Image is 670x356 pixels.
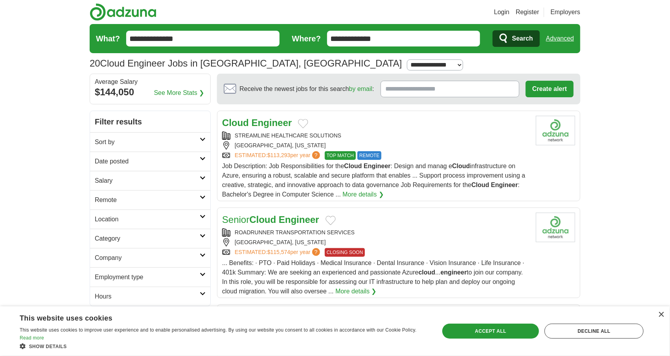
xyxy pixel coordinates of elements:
a: ESTIMATED:$115,574per year? [235,248,322,257]
h2: Remote [95,195,200,205]
a: by email [349,85,373,92]
a: Register [516,7,539,17]
span: ? [312,151,320,159]
a: ESTIMATED:$113,293per year? [235,151,322,160]
h2: Sort by [95,137,200,147]
span: ? [312,248,320,256]
span: $113,293 [267,152,290,158]
span: REMOTE [357,151,381,160]
h2: Filter results [90,111,210,132]
span: This website uses cookies to improve user experience and to enable personalised advertising. By u... [20,327,417,333]
a: See More Stats ❯ [154,88,204,98]
strong: Engineer [364,163,390,169]
a: Salary [90,171,210,190]
button: Add to favorite jobs [326,216,336,225]
h1: Cloud Engineer Jobs in [GEOGRAPHIC_DATA], [GEOGRAPHIC_DATA] [90,58,402,69]
div: $144,050 [95,85,206,99]
a: Remote [90,190,210,210]
span: ... Benefits: · PTO · Paid Holidays · Medical Insurance · Dental Insurance · Vision Insurance · L... [222,260,525,295]
div: [GEOGRAPHIC_DATA], [US_STATE] [222,238,530,247]
a: SeniorCloud Engineer [222,214,319,225]
strong: Cloud [249,214,276,225]
h2: Location [95,215,200,224]
span: Job Description: Job Responsibilities for the : Design and manag e infrastructure on Azure, ensur... [222,163,525,198]
strong: Engineer [252,117,292,128]
strong: Engineer [491,182,518,188]
strong: Cloud [344,163,362,169]
a: Sort by [90,132,210,152]
div: Close [658,312,664,318]
strong: Cloud [471,182,489,188]
div: Accept all [442,324,539,339]
span: TOP MATCH [325,151,356,160]
span: 20 [90,56,100,70]
a: Cloud Engineer [222,117,292,128]
button: Create alert [526,81,574,97]
button: Search [493,30,539,47]
h2: Employment type [95,273,200,282]
span: Receive the newest jobs for this search : [239,84,374,94]
a: Location [90,210,210,229]
span: CLOSING SOON [325,248,365,257]
label: Where? [292,33,321,44]
img: Adzuna logo [90,3,156,21]
a: Employment type [90,267,210,287]
a: Employers [550,7,580,17]
div: Show details [20,342,427,350]
img: Company logo [536,116,575,145]
a: Company [90,248,210,267]
h2: Company [95,253,200,263]
div: STREAMLINE HEALTHCARE SOLUTIONS [222,132,530,140]
a: Read more, opens a new window [20,335,44,341]
a: Login [494,7,510,17]
span: $115,574 [267,249,290,255]
a: More details ❯ [342,190,384,199]
div: [GEOGRAPHIC_DATA], [US_STATE] [222,141,530,150]
h2: Category [95,234,200,243]
a: Date posted [90,152,210,171]
button: Add to favorite jobs [298,119,308,128]
a: More details ❯ [335,287,377,296]
strong: engineer [441,269,467,276]
div: Average Salary [95,79,206,85]
strong: Engineer [279,214,319,225]
div: ROADRUNNER TRANSPORTATION SERVICES [222,228,530,237]
div: Decline all [545,324,644,339]
span: Search [512,31,533,46]
strong: Cloud [222,117,249,128]
img: Company logo [536,213,575,242]
div: This website uses cookies [20,311,407,323]
label: What? [96,33,120,44]
a: Advanced [546,31,574,46]
h2: Hours [95,292,200,301]
a: Category [90,229,210,248]
a: Hours [90,287,210,306]
strong: cloud [419,269,436,276]
h2: Salary [95,176,200,185]
span: Show details [29,344,67,349]
h2: Date posted [95,157,200,166]
strong: Cloud [452,163,470,169]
